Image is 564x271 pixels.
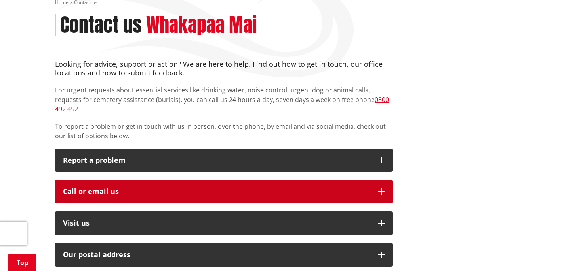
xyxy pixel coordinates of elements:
[528,238,556,266] iframe: Messenger Launcher
[60,14,142,37] h1: Contact us
[55,243,393,267] button: Our postal address
[8,254,36,271] a: Top
[63,251,370,259] h2: Our postal address
[55,211,393,235] button: Visit us
[55,180,393,203] button: Call or email us
[55,122,393,141] p: To report a problem or get in touch with us in person, over the phone, by email and via social me...
[146,14,257,37] h2: Whakapaa Mai
[63,188,370,196] div: Call or email us
[55,95,389,113] a: 0800 492 452
[63,156,370,164] p: Report a problem
[55,149,393,172] button: Report a problem
[63,219,370,227] p: Visit us
[55,85,393,114] p: For urgent requests about essential services like drinking water, noise control, urgent dog or an...
[55,60,393,77] h4: Looking for advice, support or action? We are here to help. Find out how to get in touch, our off...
